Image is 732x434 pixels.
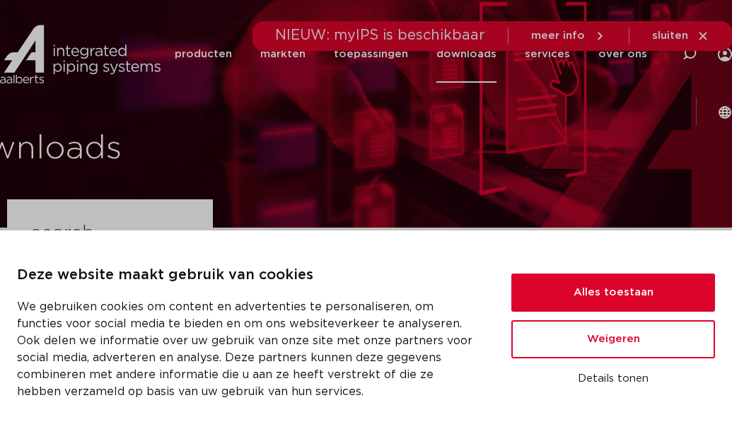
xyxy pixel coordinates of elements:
a: over ons [598,25,647,83]
a: services [525,25,570,83]
button: Weigeren [511,320,715,358]
a: markten [260,25,306,83]
span: sluiten [652,30,688,41]
a: producten [175,25,232,83]
a: toepassingen [334,25,408,83]
p: We gebruiken cookies om content en advertenties te personaliseren, om functies voor social media ... [17,298,477,400]
button: Alles toestaan [511,274,715,312]
a: sluiten [652,30,709,42]
h3: search downloads [31,218,189,286]
a: downloads [436,25,496,83]
div: my IPS [718,25,732,83]
a: meer info [531,30,606,42]
p: Deze website maakt gebruik van cookies [17,264,477,287]
button: Details tonen [511,367,715,391]
span: meer info [531,30,585,41]
nav: Menu [175,25,647,83]
span: NIEUW: myIPS is beschikbaar [275,28,485,42]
